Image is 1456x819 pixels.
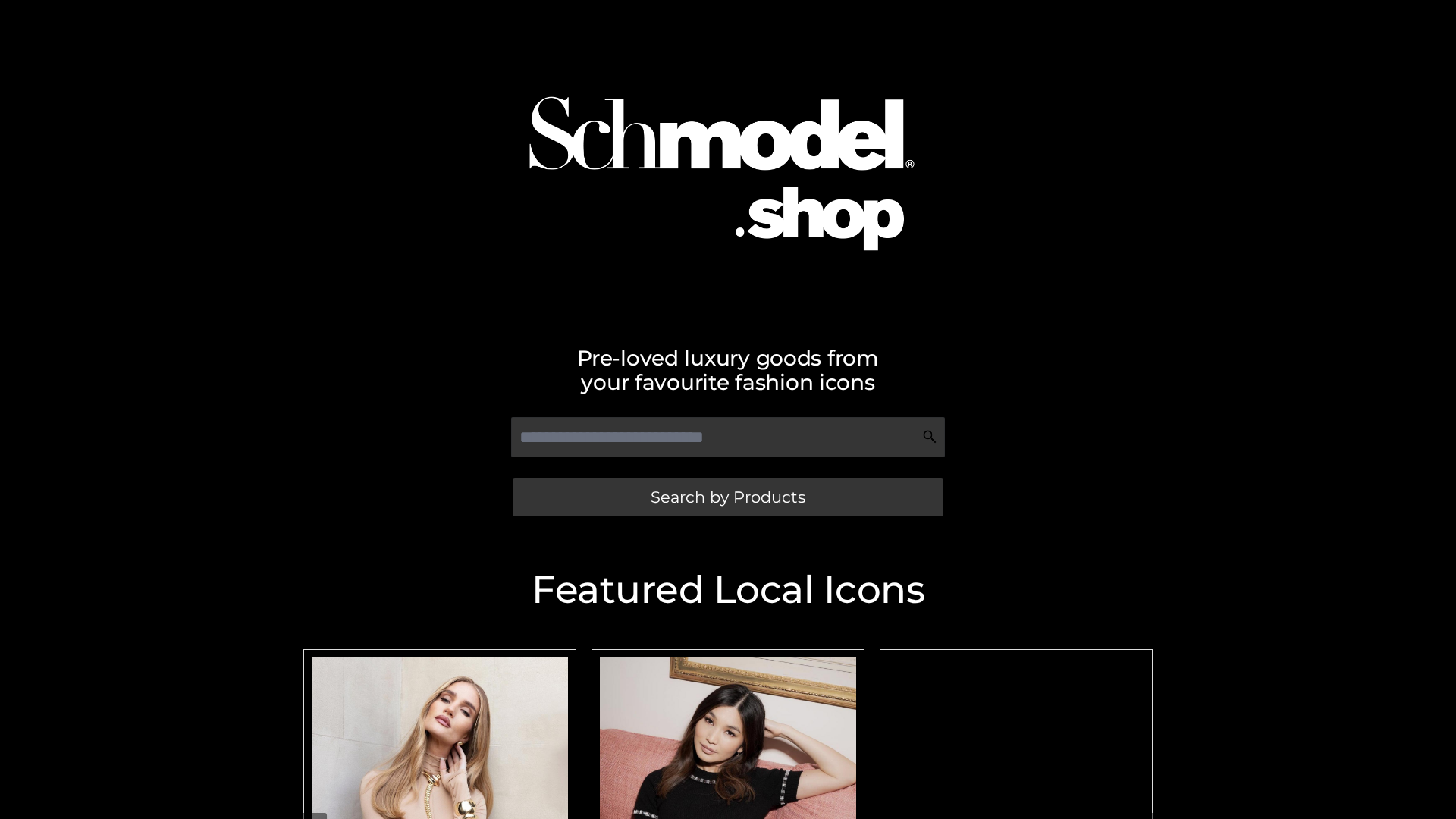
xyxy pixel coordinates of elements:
[651,489,805,505] span: Search by Products
[922,429,937,444] img: Search Icon
[296,346,1160,394] h2: Pre-loved luxury goods from your favourite fashion icons
[296,571,1160,609] h2: Featured Local Icons​
[513,478,943,516] a: Search by Products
